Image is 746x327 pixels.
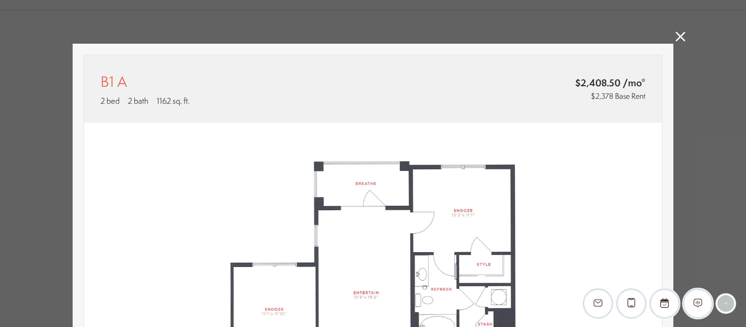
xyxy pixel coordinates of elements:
[157,95,190,106] span: 1162 sq. ft.
[591,91,646,102] span: $2,378 Base Rent
[128,95,149,106] span: 2 bath
[100,95,120,106] span: 2 bed
[100,72,127,92] p: B1 A
[512,76,646,90] span: $2,408.50 /mo*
